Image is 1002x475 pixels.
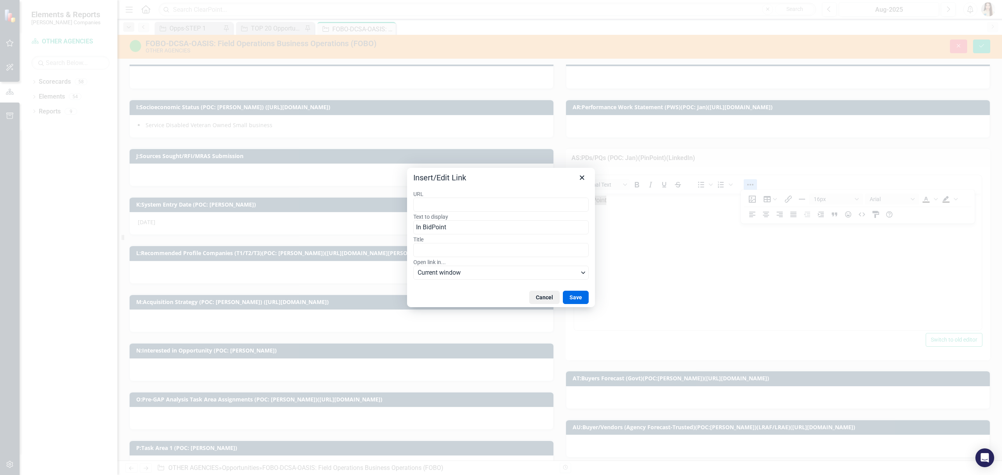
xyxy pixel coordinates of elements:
button: Save [563,291,589,304]
label: Text to display [413,213,589,220]
button: Cancel [529,291,560,304]
button: Open link in... [413,266,589,280]
p: In BidPoint [2,2,405,11]
label: Open link in... [413,259,589,266]
h1: Insert/Edit Link [413,173,466,183]
button: Close [575,171,589,184]
label: URL [413,191,589,198]
label: Title [413,236,589,243]
div: Open Intercom Messenger [975,448,994,467]
span: Current window [418,268,578,277]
